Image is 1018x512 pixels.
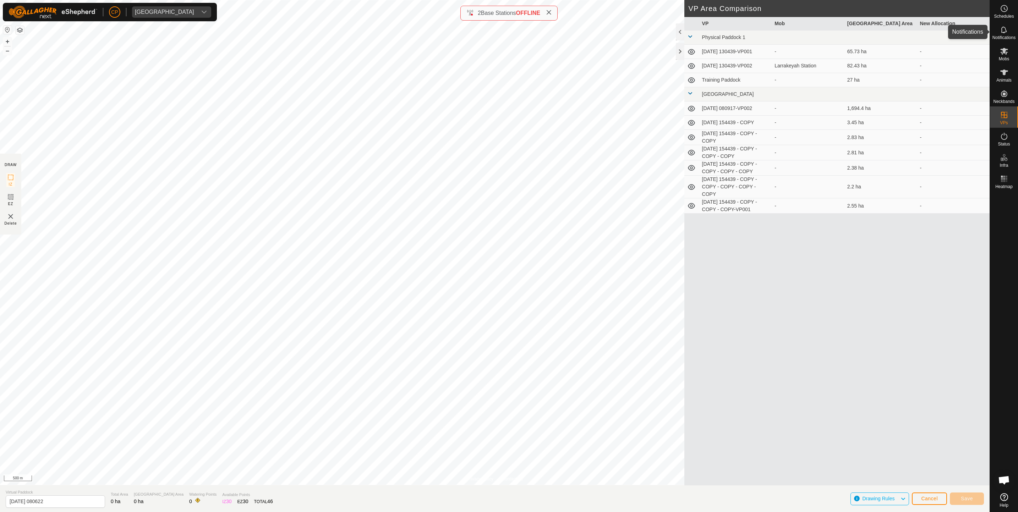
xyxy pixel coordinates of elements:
[111,491,128,497] span: Total Area
[3,37,12,46] button: +
[502,476,523,482] a: Contact Us
[992,35,1016,40] span: Notifications
[917,198,990,214] td: -
[702,91,754,97] span: [GEOGRAPHIC_DATA]
[775,164,842,172] div: -
[481,10,516,16] span: Base Stations
[189,499,192,504] span: 0
[478,10,481,16] span: 2
[912,492,947,505] button: Cancel
[222,498,231,505] div: IZ
[917,145,990,160] td: -
[6,212,15,221] img: VP
[243,499,248,504] span: 30
[998,142,1010,146] span: Status
[3,46,12,55] button: –
[775,76,842,84] div: -
[9,182,13,187] span: IZ
[844,59,917,73] td: 82.43 ha
[844,45,917,59] td: 65.73 ha
[775,183,842,191] div: -
[699,59,772,73] td: [DATE] 130439-VP002
[699,101,772,116] td: [DATE] 080917-VP002
[699,198,772,214] td: [DATE] 154439 - COPY - COPY - COPY-VP001
[917,73,990,87] td: -
[516,10,540,16] span: OFFLINE
[921,496,938,501] span: Cancel
[995,185,1013,189] span: Heatmap
[990,490,1018,510] a: Help
[189,491,217,497] span: Watering Points
[775,48,842,55] div: -
[844,145,917,160] td: 2.81 ha
[844,101,917,116] td: 1,694.4 ha
[862,496,894,501] span: Drawing Rules
[8,201,13,207] span: EZ
[702,34,745,40] span: Physical Paddock 1
[5,221,17,226] span: Delete
[844,130,917,145] td: 2.83 ha
[132,6,197,18] span: Manbulloo Station
[775,134,842,141] div: -
[689,4,990,13] h2: VP Area Comparison
[3,26,12,34] button: Reset Map
[917,116,990,130] td: -
[699,45,772,59] td: [DATE] 130439-VP001
[111,9,118,16] span: CP
[699,176,772,198] td: [DATE] 154439 - COPY - COPY - COPY - COPY - COPY
[917,130,990,145] td: -
[844,73,917,87] td: 27 ha
[16,26,24,34] button: Map Layers
[111,499,120,504] span: 0 ha
[917,17,990,31] th: New Allocation
[237,498,248,505] div: EZ
[254,498,273,505] div: TOTAL
[699,130,772,145] td: [DATE] 154439 - COPY - COPY
[844,17,917,31] th: [GEOGRAPHIC_DATA] Area
[917,45,990,59] td: -
[9,6,97,18] img: Gallagher Logo
[775,149,842,156] div: -
[999,57,1009,61] span: Mobs
[222,492,273,498] span: Available Points
[775,62,842,70] div: Larrakeyah Station
[917,176,990,198] td: -
[134,491,184,497] span: [GEOGRAPHIC_DATA] Area
[917,101,990,116] td: -
[267,499,273,504] span: 46
[699,116,772,130] td: [DATE] 154439 - COPY
[134,499,143,504] span: 0 ha
[135,9,194,15] div: [GEOGRAPHIC_DATA]
[699,160,772,176] td: [DATE] 154439 - COPY - COPY - COPY - COPY
[775,119,842,126] div: -
[917,160,990,176] td: -
[844,160,917,176] td: 2.38 ha
[993,99,1014,104] span: Neckbands
[917,59,990,73] td: -
[775,202,842,210] div: -
[226,499,232,504] span: 30
[961,496,973,501] span: Save
[699,145,772,160] td: [DATE] 154439 - COPY - COPY - COPY
[699,17,772,31] th: VP
[1000,121,1008,125] span: VPs
[1000,503,1008,507] span: Help
[994,14,1014,18] span: Schedules
[699,73,772,87] td: Training Paddock
[994,469,1015,491] div: Open chat
[775,105,842,112] div: -
[1000,163,1008,167] span: Infra
[950,492,984,505] button: Save
[844,176,917,198] td: 2.2 ha
[5,162,17,167] div: DRAW
[844,116,917,130] td: 3.45 ha
[996,78,1012,82] span: Animals
[197,6,211,18] div: dropdown trigger
[772,17,844,31] th: Mob
[844,198,917,214] td: 2.55 ha
[467,476,493,482] a: Privacy Policy
[6,489,105,495] span: Virtual Paddock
